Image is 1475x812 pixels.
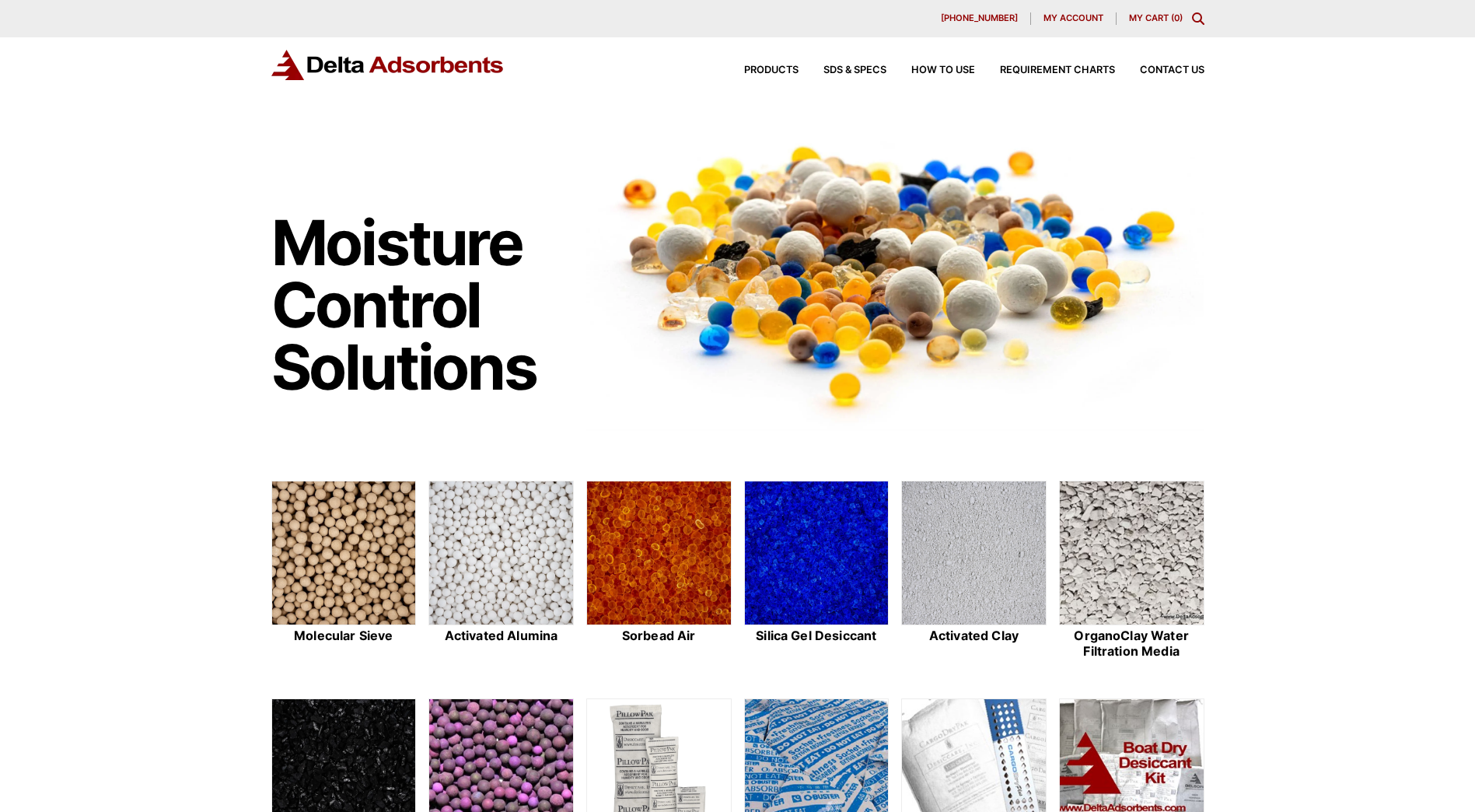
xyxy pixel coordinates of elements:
h2: Activated Clay [901,628,1047,643]
span: My account [1043,14,1103,23]
a: Contact Us [1115,65,1204,75]
h2: Molecular Sieve [271,628,417,643]
span: SDS & SPECS [823,65,886,75]
span: Products [744,65,799,75]
a: Silica Gel Desiccant [744,481,890,661]
span: [PHONE_NUMBER] [941,14,1018,23]
a: My account [1031,12,1117,25]
img: Image [586,117,1204,431]
a: How to Use [886,65,975,75]
a: Requirement Charts [975,65,1115,75]
a: Molecular Sieve [271,481,417,661]
a: My Cart (0) [1129,12,1183,23]
a: Products [719,65,799,75]
a: SDS & SPECS [799,65,886,75]
img: Delta Adsorbents [271,50,505,80]
h2: Activated Alumina [428,628,574,643]
span: Requirement Charts [1000,65,1115,75]
a: Sorbead Air [586,481,732,661]
a: Activated Alumina [428,481,574,661]
a: Activated Clay [901,481,1047,661]
h2: OrganoClay Water Filtration Media [1059,628,1204,658]
a: OrganoClay Water Filtration Media [1059,481,1204,661]
div: Toggle Modal Content [1192,12,1204,25]
h1: Moisture Control Solutions [271,212,571,398]
span: How to Use [911,65,975,75]
span: Contact Us [1140,65,1204,75]
h2: Sorbead Air [586,628,732,643]
a: [PHONE_NUMBER] [928,12,1031,25]
h2: Silica Gel Desiccant [744,628,890,643]
span: 0 [1174,12,1180,23]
